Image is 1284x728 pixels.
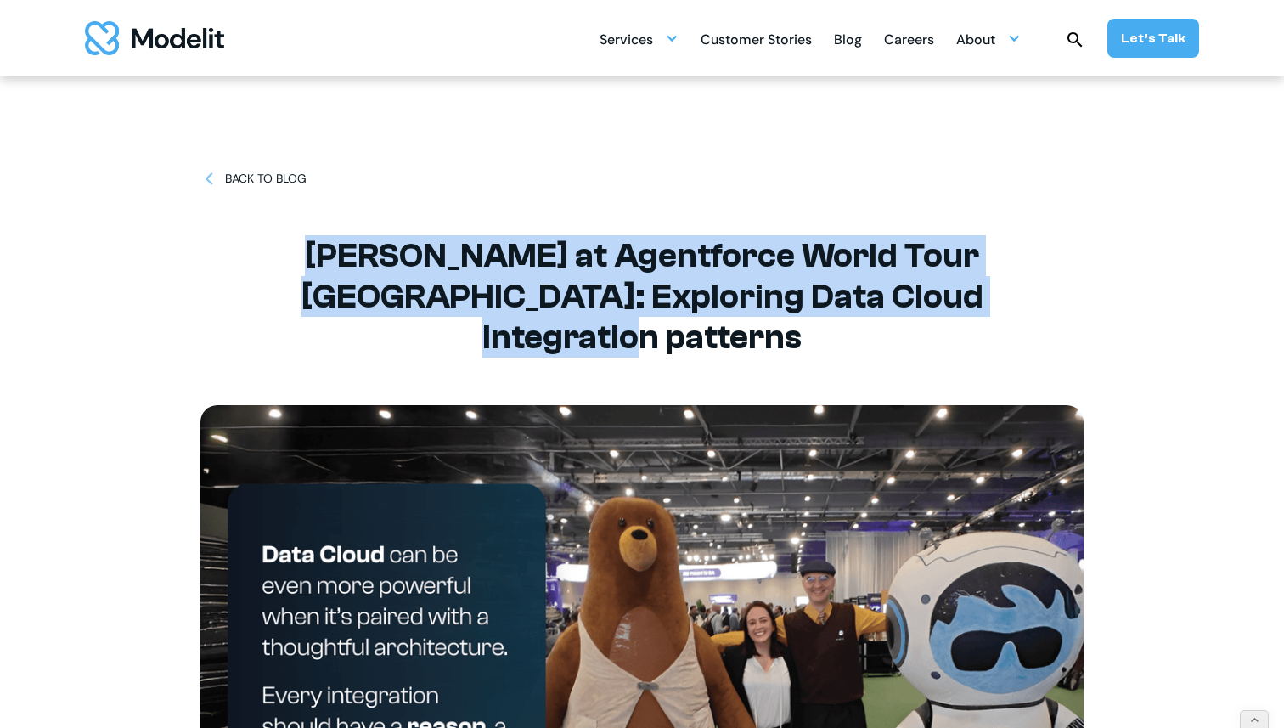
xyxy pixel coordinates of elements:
div: Services [600,25,653,58]
a: BACK TO BLOG [200,170,307,188]
a: Careers [884,22,934,55]
div: Customer Stories [701,25,812,58]
div: Blog [834,25,862,58]
div: BACK TO BLOG [225,170,307,188]
div: About [956,22,1021,55]
a: Customer Stories [701,22,812,55]
a: Blog [834,22,862,55]
div: Services [600,22,679,55]
div: Careers [884,25,934,58]
h1: [PERSON_NAME] at Agentforce World Tour [GEOGRAPHIC_DATA]: Exploring Data Cloud integration patterns [260,235,1024,358]
img: modelit logo [85,21,224,55]
div: Let’s Talk [1121,29,1185,48]
div: About [956,25,995,58]
a: home [85,21,224,55]
a: Let’s Talk [1107,19,1199,58]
